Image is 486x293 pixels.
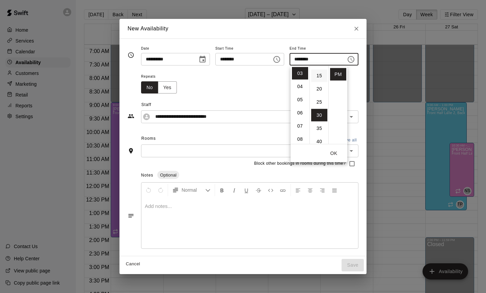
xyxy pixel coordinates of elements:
li: 35 minutes [311,122,327,135]
button: Yes [158,81,177,94]
li: 3 hours [292,67,308,80]
svg: Notes [128,212,134,219]
button: Insert Code [265,184,276,196]
svg: Timing [128,52,134,58]
button: Format Strikethrough [253,184,264,196]
span: Block other bookings in rooms during this time? [254,160,346,167]
ul: Select meridiem [328,66,347,144]
button: Open [347,112,356,122]
li: 4 hours [292,80,308,93]
button: Insert Link [277,184,289,196]
button: Undo [143,184,154,196]
button: Open [347,146,356,156]
span: Normal [182,187,205,193]
li: 7 hours [292,120,308,132]
span: Notes [141,173,153,178]
button: Cancel [122,259,144,269]
ul: Select minutes [309,66,328,144]
li: 25 minutes [311,96,327,108]
button: No [141,81,158,94]
div: outlined button group [141,81,177,94]
span: Date [141,44,210,53]
li: 5 hours [292,94,308,106]
button: Choose date, selected date is Sep 23, 2025 [196,53,209,66]
button: Redo [155,184,166,196]
li: 40 minutes [311,135,327,148]
ul: Select hours [291,66,309,144]
span: Optional [157,172,179,178]
li: 20 minutes [311,83,327,95]
button: Close [350,23,362,35]
button: OK [323,147,345,160]
button: Center Align [304,184,316,196]
span: Rooms [141,136,156,141]
button: Choose time, selected time is 2:15 PM [270,53,283,66]
button: Choose time, selected time is 3:30 PM [344,53,358,66]
span: End Time [290,44,358,53]
svg: Rooms [128,148,134,154]
li: 15 minutes [311,70,327,82]
button: Left Align [292,184,304,196]
li: 6 hours [292,107,308,119]
button: Right Align [317,184,328,196]
span: Repeats [141,72,182,81]
li: PM [330,68,346,81]
span: Staff [141,100,358,110]
button: Justify Align [329,184,340,196]
h6: New Availability [128,24,168,33]
svg: Staff [128,113,134,119]
li: 30 minutes [311,109,327,122]
button: Format Italics [228,184,240,196]
button: Format Underline [241,184,252,196]
span: Start Time [215,44,284,53]
button: Format Bold [216,184,228,196]
button: Formatting Options [169,184,213,196]
li: 8 hours [292,133,308,145]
